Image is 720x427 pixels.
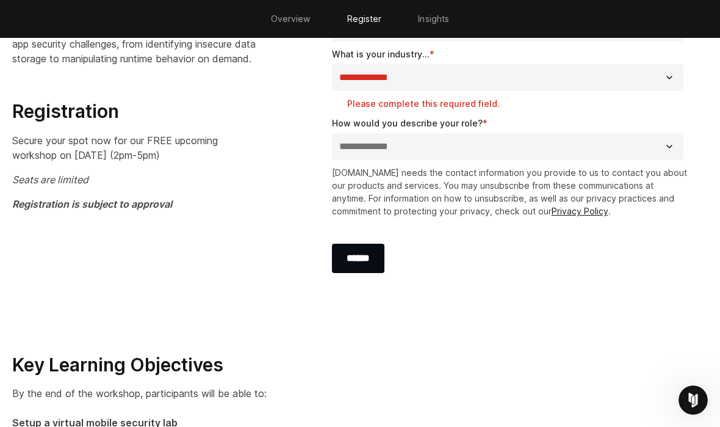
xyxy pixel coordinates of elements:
p: [DOMAIN_NAME] needs the contact information you provide to us to contact you about our products a... [332,166,688,217]
em: Registration is subject to approval [12,198,172,210]
h3: Key Learning Objectives [12,354,708,377]
span: How would you describe your role? [332,118,483,128]
h3: Registration [12,100,259,123]
label: Please complete this required field. [347,98,688,110]
a: Privacy Policy [552,206,608,216]
p: Secure your spot now for our FREE upcoming workshop on [DATE] (2pm-5pm) [12,133,259,162]
em: Seats are limited [12,173,88,186]
iframe: Intercom live chat [679,385,708,415]
span: What is your industry... [332,49,430,59]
